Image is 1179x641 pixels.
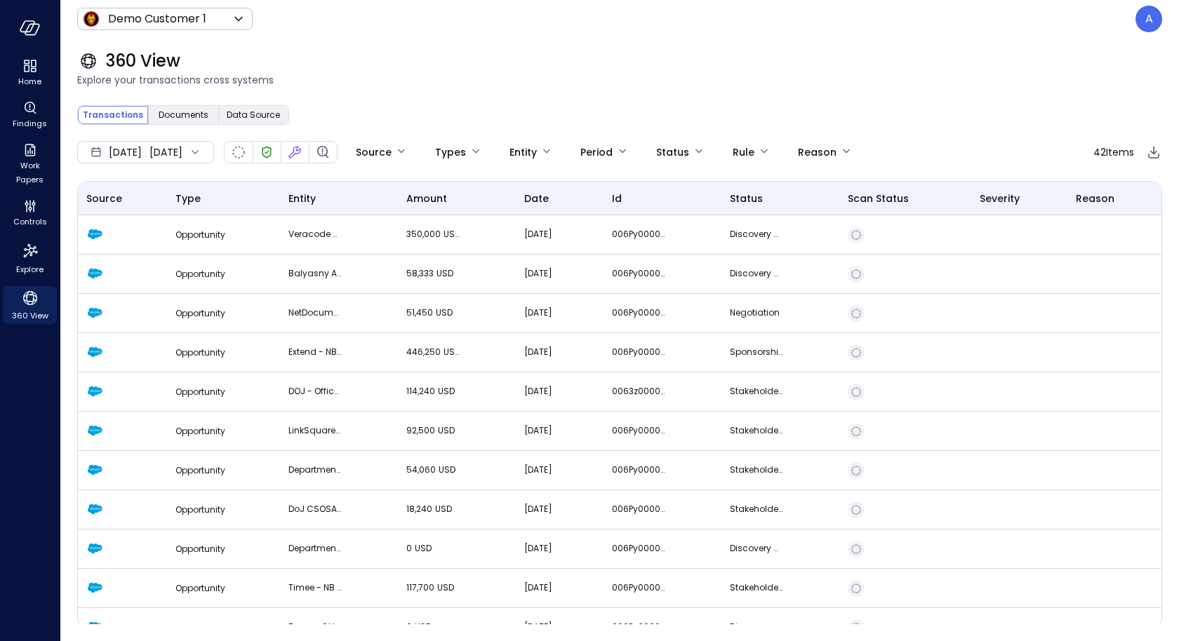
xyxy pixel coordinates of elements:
[86,344,103,360] img: Salesforce
[3,196,57,230] div: Controls
[415,542,432,554] span: USD
[848,423,865,440] div: Not Scanned
[8,158,51,187] span: Work Papers
[848,344,865,361] div: Not Scanned
[848,266,865,283] div: Not Scanned
[175,582,225,594] span: Opportunity
[3,286,57,324] div: 360 View
[1135,6,1162,32] div: Assaf
[16,262,44,276] span: Explore
[406,424,459,438] p: 92,500
[612,345,665,359] p: 006Py00000Fa3ZpIAJ
[175,307,225,319] span: Opportunity
[612,306,665,320] p: 006Py00000Fc3NeIAJ
[288,345,341,359] p: Extend - NB - AD
[288,502,341,516] p: DoJ CSOSA - New Business - demo Essential
[406,384,459,398] p: 114,240
[1093,144,1134,160] span: 42 Items
[288,581,341,595] p: Timee - NB - AD | DI | SN
[3,238,57,278] div: Explore
[175,621,225,633] span: Opportunity
[18,74,41,88] span: Home
[406,227,459,241] p: 350,000
[730,424,782,438] p: Stakeholder Alignment
[730,384,782,398] p: Stakeholder Alignment
[444,228,460,240] span: USD
[288,227,341,241] p: Veracode - RN - AD | SN
[524,581,577,595] p: [DATE]
[439,464,455,475] span: USD
[286,144,303,161] div: Fixed
[524,620,577,634] p: [DATE]
[406,463,459,477] p: 54,060
[288,541,341,555] p: Department of Labor - New Business
[175,268,225,280] span: Opportunity
[175,229,225,241] span: Opportunity
[524,502,577,516] p: [DATE]
[175,543,225,555] span: Opportunity
[83,108,143,122] span: Transactions
[612,384,665,398] p: 0063z00001OPK2JAAX
[730,620,782,634] p: Discovery and Qualification
[3,140,57,188] div: Work Papers
[1076,191,1114,206] span: Reason
[612,191,622,206] span: id
[509,140,537,164] div: Entity
[524,463,577,477] p: [DATE]
[406,266,459,281] p: 58,333
[86,501,103,518] img: Salesforce
[77,72,1162,88] span: Explore your transactions cross systems
[730,227,782,241] p: Discovery and Qualification
[86,579,103,596] img: Salesforce
[524,306,577,320] p: [DATE]
[232,146,245,158] div: Not Scanned
[580,140,613,164] div: Period
[406,581,459,595] p: 117,700
[3,56,57,90] div: Home
[258,144,275,161] div: Verified
[406,306,459,320] p: 51,450
[848,501,865,518] div: Not Scanned
[730,345,782,359] p: Sponsorship
[730,306,782,320] p: Negotiation
[730,463,782,477] p: Stakeholder Alignment
[980,191,1020,206] span: Severity
[109,144,142,160] span: [DATE]
[730,191,763,206] span: status
[12,309,48,323] span: 360 View
[175,346,225,358] span: Opportunity
[656,140,689,164] div: Status
[848,541,865,558] div: Not Scanned
[524,541,577,555] p: [DATE]
[733,140,754,164] div: Rule
[406,541,459,555] p: 0
[288,384,341,398] p: DOJ - Office US Attorneys - New Business
[730,502,782,516] p: Stakeholder Alignment
[406,345,459,359] p: 446,250
[848,191,909,206] span: Scan Status
[13,116,47,130] span: Findings
[175,386,225,398] span: Opportunity
[848,462,865,479] div: Not Scanned
[524,227,577,241] p: [DATE]
[612,227,665,241] p: 006Py00000CcYBSIA3
[288,266,341,281] p: Balyasny Asset Management - EXP - CO
[288,463,341,477] p: Department of Justice - NB - AD-G | PS-G
[435,503,452,515] span: USD
[175,464,225,476] span: Opportunity
[436,306,453,318] span: USD
[288,306,341,320] p: NetDocuments - EXP - AD
[612,581,665,595] p: 006Py00000Gc2NlIAJ
[1145,144,1162,161] div: Export to CSV
[175,504,225,515] span: Opportunity
[612,502,665,516] p: 006Py000008unr6IAA
[524,384,577,398] p: [DATE]
[108,11,206,27] p: Demo Customer 1
[848,227,865,243] div: Not Scanned
[406,191,447,206] span: amount
[524,345,577,359] p: [DATE]
[524,424,577,438] p: [DATE]
[848,619,865,636] div: Not Scanned
[86,540,103,557] img: Salesforce
[438,424,455,436] span: USD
